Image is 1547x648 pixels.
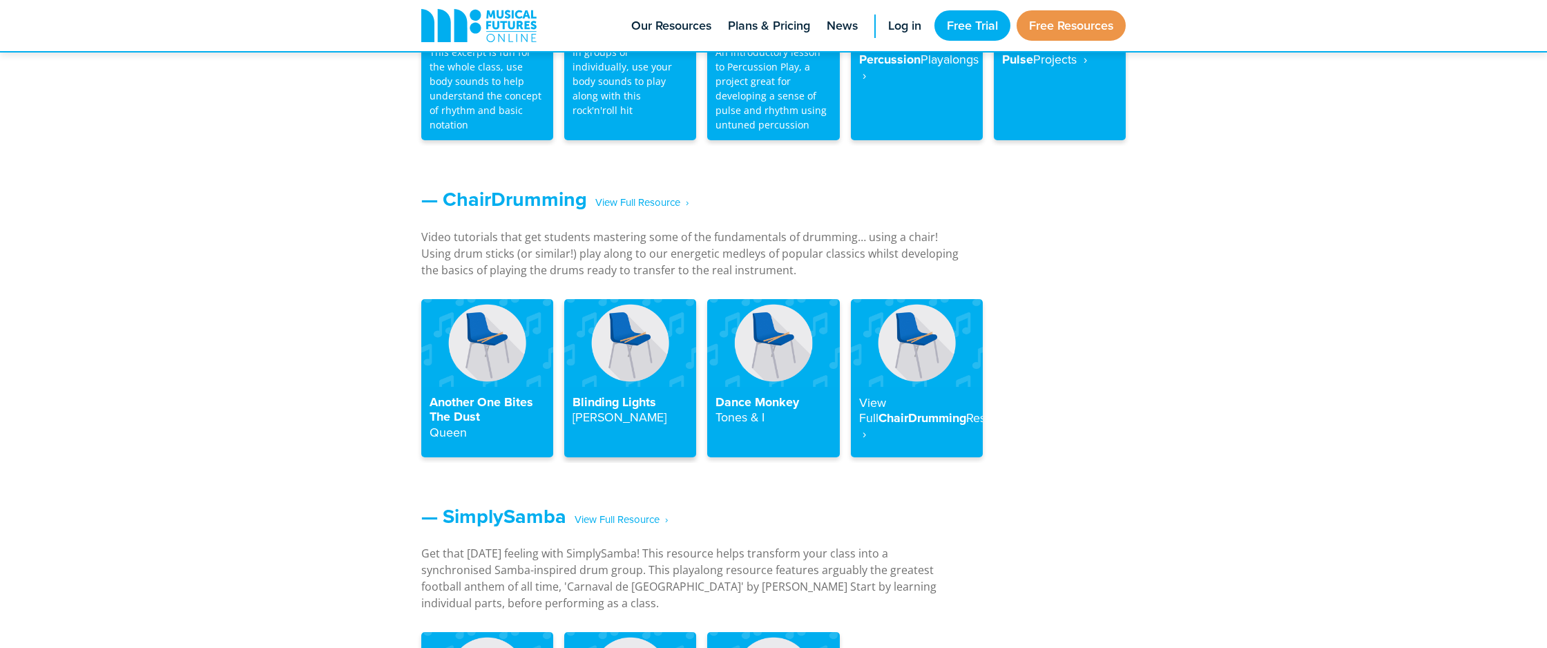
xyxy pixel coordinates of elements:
[430,395,545,441] h4: Another One Bites The Dust
[859,50,979,84] strong: Playalongs ‎ ›
[715,395,831,426] h4: Dance Monkey
[851,299,983,457] a: View FullChairDrummingResource ‎ ›
[421,184,689,213] a: — ChairDrumming‎ ‎ ‎ View Full Resource‎‏‏‎ ‎ ›
[430,45,545,132] p: This excerpt is fun for the whole class, use body sounds to help understand the concept of rhythm...
[859,21,974,83] h4: Body Percussion
[430,423,467,441] strong: Queen
[421,229,960,278] p: Video tutorials that get students mastering some of the fundamentals of drumming… using a chair! ...
[1033,50,1087,68] strong: Projects ‎ ›
[934,10,1010,41] a: Free Trial
[573,395,688,426] h4: Blinding Lights
[421,545,960,611] p: Get that [DATE] feeling with SimplySamba! This resource helps transform your class into a synchro...
[421,502,668,531] a: — SimplySamba‎ ‎ ‎ View Full Resource‎‏‏‎ ‎ ›
[1002,21,1117,68] h4: Rhythm & Pulse
[421,299,553,457] a: Another One Bites The DustQueen
[859,394,886,427] strong: View Full
[573,408,666,426] strong: [PERSON_NAME]
[564,299,696,457] a: Blinding Lights[PERSON_NAME]
[573,45,688,117] p: In groups or individually, use your body sounds to play along with this rock'n'roll hit
[859,409,1017,442] strong: Resource ‎ ›
[859,395,974,442] h4: ChairDrumming
[1017,10,1126,41] a: Free Resources
[715,408,765,426] strong: Tones & I
[728,17,810,35] span: Plans & Pricing
[631,17,711,35] span: Our Resources
[827,17,858,35] span: News
[715,45,831,132] p: An introductory lesson to Percussion Play, a project great for developing a sense of pulse and rh...
[566,508,668,532] span: ‎ ‎ ‎ View Full Resource‎‏‏‎ ‎ ›
[888,17,921,35] span: Log in
[587,191,689,215] span: ‎ ‎ ‎ View Full Resource‎‏‏‎ ‎ ›
[707,299,839,457] a: Dance MonkeyTones & I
